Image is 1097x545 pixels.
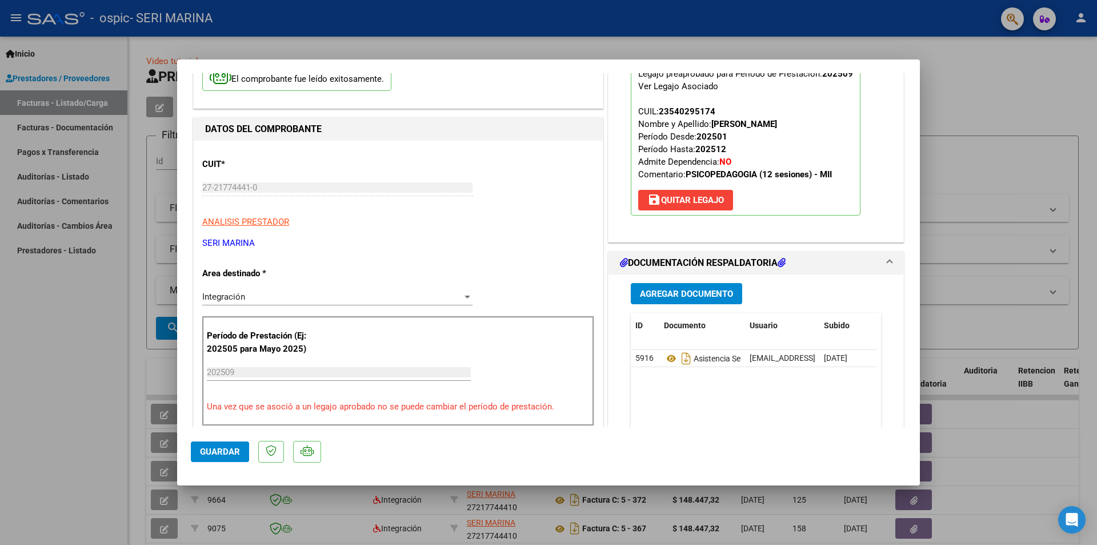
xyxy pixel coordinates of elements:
span: Comentario: [638,169,832,180]
datatable-header-cell: Usuario [745,313,819,338]
strong: 202512 [695,144,726,154]
span: Guardar [200,447,240,457]
datatable-header-cell: Subido [819,313,876,338]
strong: NO [719,157,731,167]
span: ANALISIS PRESTADOR [202,217,289,227]
div: Ver Legajo Asociado [638,80,718,93]
div: Open Intercom Messenger [1058,506,1086,534]
p: Legajo preaprobado para Período de Prestación: [631,63,860,216]
span: Asistencia Septiembre 2025 [664,354,792,363]
span: Documento [664,321,706,330]
strong: 202501 [696,132,727,142]
button: Agregar Documento [631,283,742,304]
span: [EMAIL_ADDRESS][DOMAIN_NAME] - - SERI MARINA [750,353,935,363]
p: Período de Prestación (Ej: 202505 para Mayo 2025) [207,329,322,355]
mat-icon: save [647,193,661,206]
p: Area destinado * [202,267,320,280]
span: [DATE] [824,353,847,363]
datatable-header-cell: Documento [659,313,745,338]
p: Una vez que se asoció a un legajo aprobado no se puede cambiar el período de prestación. [207,400,590,413]
span: Subido [824,321,850,330]
strong: PSICOPEDAGOGIA (12 sesiones) - MII [686,169,832,180]
button: Guardar [191,441,249,462]
span: Agregar Documento [640,289,733,299]
strong: [PERSON_NAME] [711,119,777,129]
span: Integración [202,292,245,302]
span: CUIL: Nombre y Apellido: Período Desde: Período Hasta: Admite Dependencia: [638,106,832,180]
span: Usuario [750,321,778,330]
i: Descargar documento [679,349,694,368]
p: CUIT [202,158,320,171]
p: El comprobante fue leído exitosamente. [202,63,391,91]
div: PREAPROBACIÓN PARA INTEGRACION [608,46,903,242]
div: DOCUMENTACIÓN RESPALDATORIA [608,275,903,512]
button: Quitar Legajo [638,190,733,210]
datatable-header-cell: Acción [876,313,934,338]
mat-expansion-panel-header: DOCUMENTACIÓN RESPALDATORIA [608,252,903,275]
strong: 202509 [822,69,853,79]
div: 23540295174 [659,105,715,118]
span: Quitar Legajo [647,195,724,205]
h1: DOCUMENTACIÓN RESPALDATORIA [620,256,786,270]
span: 5916 [635,353,654,363]
strong: DATOS DEL COMPROBANTE [205,124,322,134]
span: ID [635,321,643,330]
datatable-header-cell: ID [631,313,659,338]
p: SERI MARINA [202,237,594,250]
